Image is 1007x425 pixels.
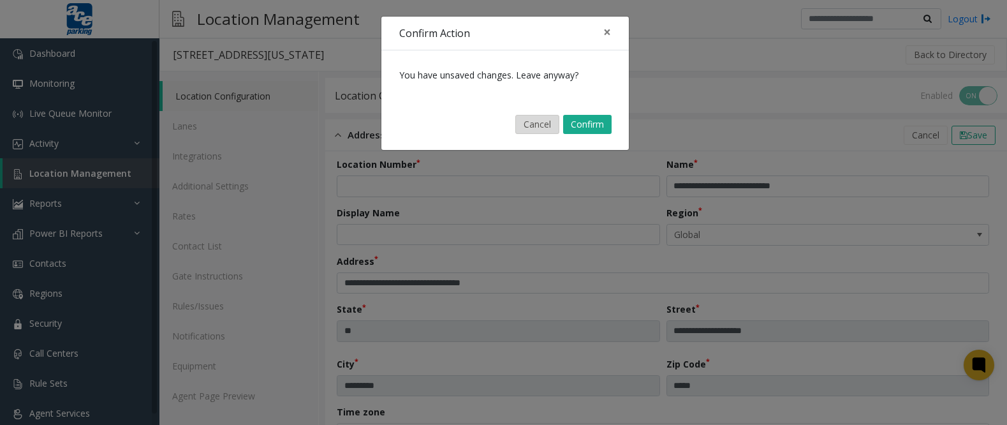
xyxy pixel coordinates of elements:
button: Close [594,17,620,48]
span: × [603,23,611,41]
button: Cancel [515,115,559,134]
div: You have unsaved changes. Leave anyway? [381,50,629,100]
button: Confirm [563,115,612,134]
h4: Confirm Action [399,26,470,41]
